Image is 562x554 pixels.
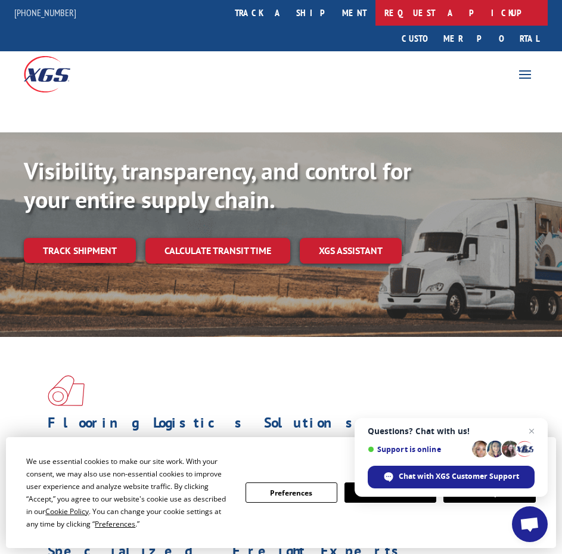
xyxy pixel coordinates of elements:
a: Customer Portal [393,26,548,51]
span: Close chat [524,424,539,438]
h1: Flooring Logistics Solutions [48,416,505,436]
button: Decline [344,482,436,503]
button: Preferences [246,482,337,503]
span: Preferences [95,519,135,529]
a: XGS ASSISTANT [300,238,402,264]
span: Chat with XGS Customer Support [399,471,519,482]
b: Visibility, transparency, and control for your entire supply chain. [24,155,411,215]
a: Calculate transit time [145,238,290,264]
a: Track shipment [24,238,136,263]
span: Questions? Chat with us! [368,426,535,436]
div: Chat with XGS Customer Support [368,466,535,488]
div: Open chat [512,506,548,542]
div: We use essential cookies to make our site work. With your consent, we may also use non-essential ... [26,455,231,530]
span: As an industry carrier of choice, XGS has brought innovation and dedication to flooring logistics... [48,436,492,464]
span: Cookie Policy [45,506,89,516]
img: xgs-icon-total-supply-chain-intelligence-red [48,375,85,406]
a: [PHONE_NUMBER] [14,7,76,18]
span: Support is online [368,445,468,454]
div: Cookie Consent Prompt [6,437,556,548]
